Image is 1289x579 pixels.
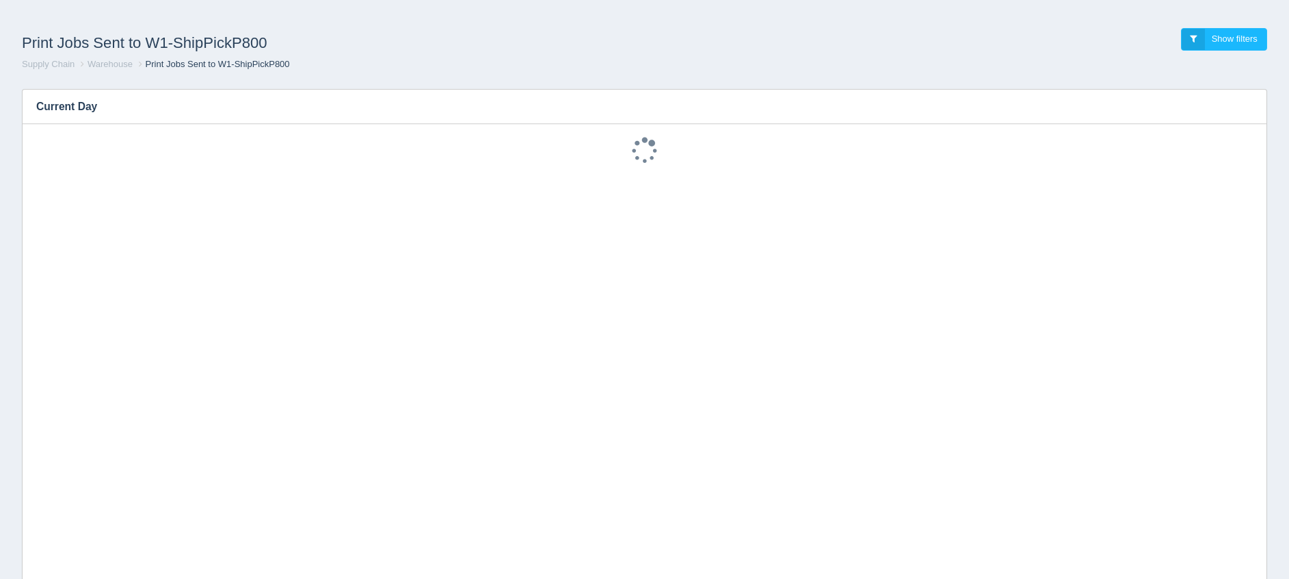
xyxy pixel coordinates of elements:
li: Print Jobs Sent to W1-ShipPickP800 [135,58,290,71]
a: Warehouse [88,59,133,69]
a: Supply Chain [22,59,75,69]
span: Show filters [1212,34,1258,44]
h3: Current Day [23,90,1246,124]
h1: Print Jobs Sent to W1-ShipPickP800 [22,28,645,58]
a: Show filters [1181,28,1267,51]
